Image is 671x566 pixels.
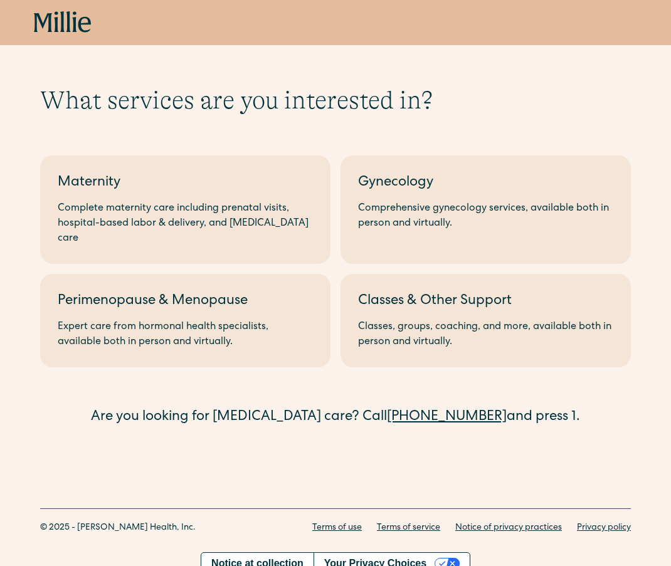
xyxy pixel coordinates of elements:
div: Gynecology [358,173,613,194]
div: © 2025 - [PERSON_NAME] Health, Inc. [40,521,196,535]
a: Privacy policy [577,521,631,535]
div: Expert care from hormonal health specialists, available both in person and virtually. [58,320,313,350]
a: [PHONE_NUMBER] [387,411,507,424]
div: Perimenopause & Menopause [58,291,313,312]
div: Are you looking for [MEDICAL_DATA] care? Call and press 1. [40,407,631,428]
a: Notice of privacy practices [455,521,562,535]
a: Classes & Other SupportClasses, groups, coaching, and more, available both in person and virtually. [341,274,631,367]
div: Maternity [58,173,313,194]
a: GynecologyComprehensive gynecology services, available both in person and virtually. [341,155,631,264]
div: Classes, groups, coaching, and more, available both in person and virtually. [358,320,613,350]
a: Perimenopause & MenopauseExpert care from hormonal health specialists, available both in person a... [40,274,330,367]
div: Comprehensive gynecology services, available both in person and virtually. [358,201,613,231]
div: Complete maternity care including prenatal visits, hospital-based labor & delivery, and [MEDICAL_... [58,201,313,246]
a: MaternityComplete maternity care including prenatal visits, hospital-based labor & delivery, and ... [40,155,330,264]
h1: What services are you interested in? [40,85,631,115]
a: Terms of use [312,521,362,535]
a: Terms of service [377,521,440,535]
div: Classes & Other Support [358,291,613,312]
